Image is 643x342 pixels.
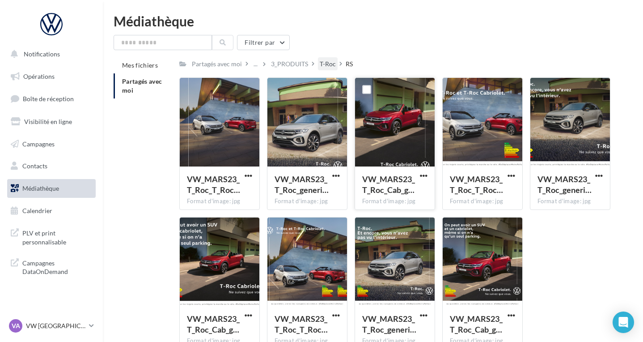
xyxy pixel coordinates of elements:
span: Campagnes DataOnDemand [22,257,92,276]
a: Campagnes DataOnDemand [5,253,97,280]
a: Médiathèque [5,179,97,198]
div: Format d'image: jpg [275,197,340,205]
span: VW_MARS23_T_Roc_T_Roc_Cab_generik_carre [275,314,328,334]
span: Mes fichiers [122,61,158,69]
a: Opérations [5,67,97,86]
a: VA VW [GEOGRAPHIC_DATA] [7,317,96,334]
span: Calendrier [22,207,52,214]
span: Boîte de réception [23,95,74,103]
span: VW_MARS23_T_Roc_Cab_generik_Story [362,174,415,195]
div: 3_PRODUITS [271,60,308,68]
span: VW_MARS23_T_Roc_T_Roc_Cab_generik_Story [187,174,240,195]
span: VW_MARS23_T_Roc_T_Roc_Cab_generik_GMB [450,174,503,195]
span: Opérations [23,73,55,80]
a: Contacts [5,157,97,175]
span: VA [12,321,20,330]
a: PLV et print personnalisable [5,223,97,250]
a: Campagnes [5,135,97,154]
span: Contacts [22,162,47,170]
div: Partagés avec moi [192,60,242,68]
span: Notifications [24,50,60,58]
div: ... [252,58,259,70]
a: Visibilité en ligne [5,112,97,131]
button: Notifications [5,45,94,64]
div: Open Intercom Messenger [613,312,634,333]
div: RS [346,60,353,68]
div: Format d'image: jpg [450,197,515,205]
div: T-Roc [320,60,336,68]
span: PLV et print personnalisable [22,227,92,246]
span: VW_MARS23_T_Roc_generik_Story [275,174,329,195]
span: Partagés avec moi [122,77,162,94]
span: VW_MARS23_T_Roc_generik_GMB [537,174,592,195]
span: Visibilité en ligne [24,118,72,125]
p: VW [GEOGRAPHIC_DATA] [26,321,85,330]
button: Filtrer par [237,35,290,50]
a: Boîte de réception [5,89,97,108]
div: Médiathèque [114,14,632,28]
span: Médiathèque [22,184,59,192]
span: VW_MARS23_T_Roc_Cab_generik_GMB [187,314,240,334]
div: Format d'image: jpg [537,197,603,205]
a: Calendrier [5,201,97,220]
span: Campagnes [22,140,55,147]
div: Format d'image: jpg [362,197,427,205]
div: Format d'image: jpg [187,197,252,205]
span: VW_MARS23_T_Roc_generik_carre [362,314,416,334]
span: VW_MARS23_T_Roc_Cab_generik_carre [450,314,503,334]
